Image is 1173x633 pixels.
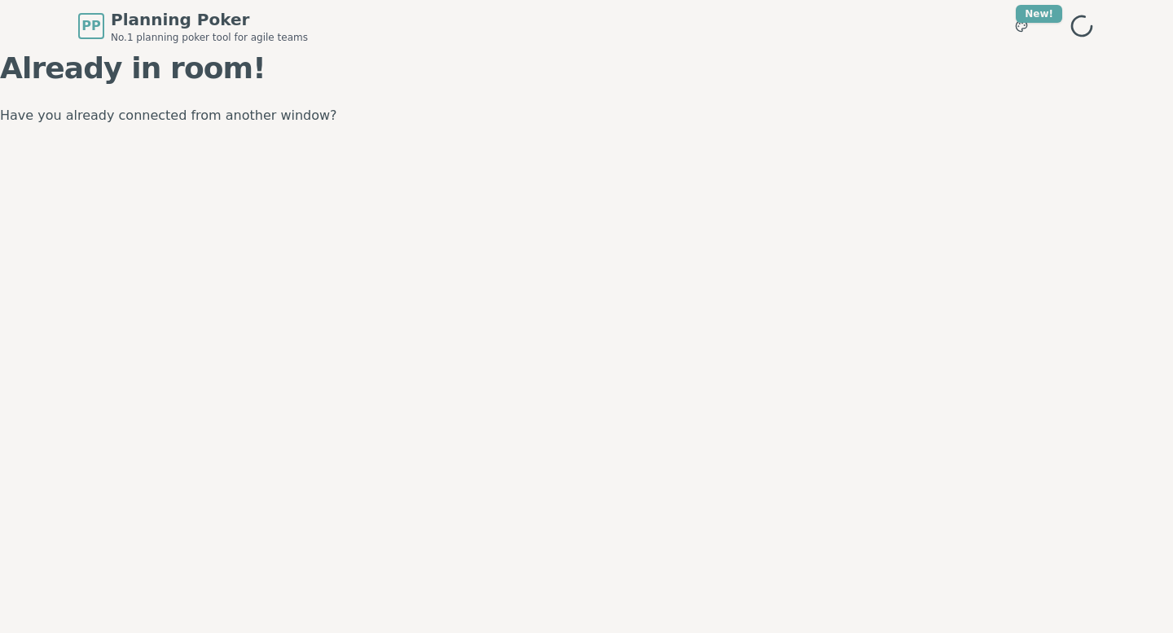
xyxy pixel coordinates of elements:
[78,8,308,44] a: PPPlanning PokerNo.1 planning poker tool for agile teams
[81,16,100,36] span: PP
[1007,11,1036,41] button: New!
[1016,5,1062,23] div: New!
[111,31,308,44] span: No.1 planning poker tool for agile teams
[111,8,308,31] span: Planning Poker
